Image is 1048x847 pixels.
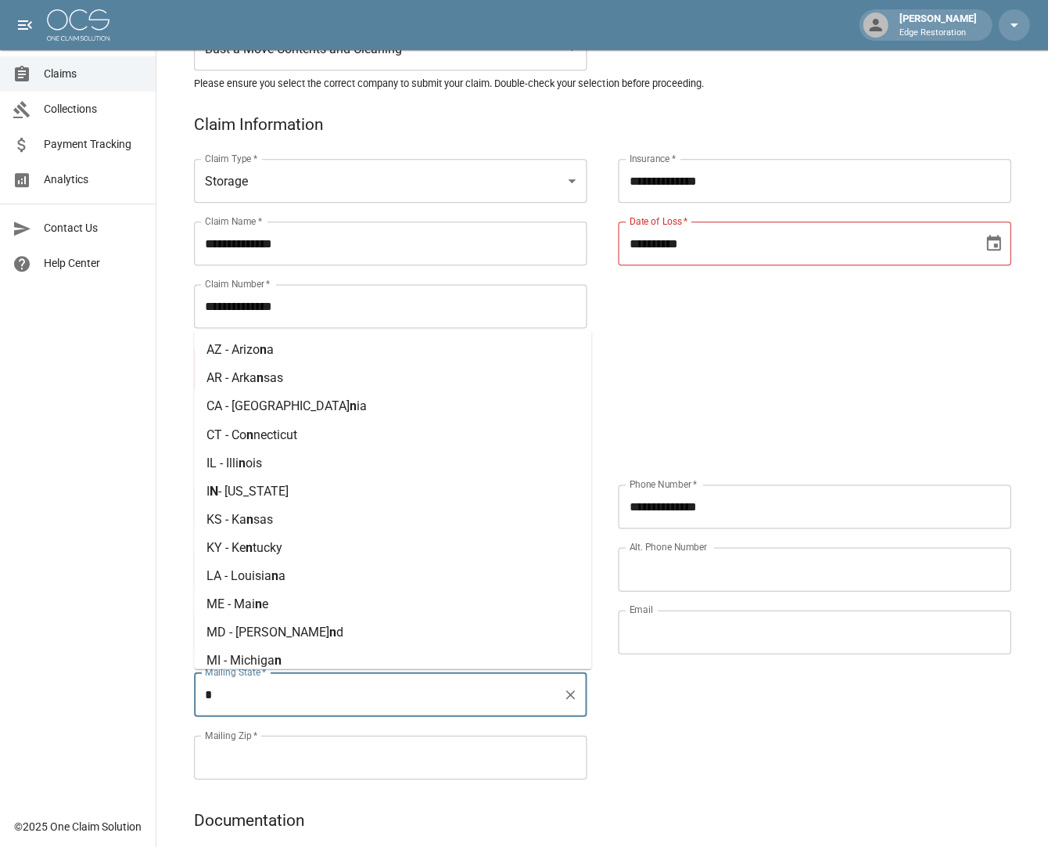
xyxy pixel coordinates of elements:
span: I [206,483,210,498]
span: n [246,539,253,554]
span: Analytics [44,171,143,188]
label: Email [629,603,652,616]
div: Storage [194,159,587,203]
span: Help Center [44,255,143,272]
h5: Please ensure you select the correct company to submit your claim. Double-check your selection be... [194,77,1010,90]
span: n [350,398,357,413]
label: Mailing Zip [205,728,258,741]
button: open drawer [9,9,41,41]
span: e [262,596,268,611]
span: n [255,596,262,611]
span: Payment Tracking [44,136,143,153]
label: Mailing State [205,665,266,679]
span: n [271,568,278,582]
label: Date of Loss [629,214,687,228]
span: KS - Ka [206,511,246,526]
button: Choose date [978,228,1009,259]
span: Collections [44,101,143,117]
div: [PERSON_NAME] [892,11,982,39]
label: Insurance [629,152,675,165]
span: n [260,342,267,357]
span: sas [253,511,273,526]
span: a [278,568,285,582]
label: Alt. Phone Number [629,540,706,553]
span: CT - Co [206,427,246,442]
span: n [329,624,336,639]
span: n [257,370,264,385]
span: ia [357,398,367,413]
span: AR - Arka [206,370,257,385]
span: Contact Us [44,220,143,236]
span: n [275,652,282,667]
p: Edge Restoration [899,27,976,40]
span: necticut [253,427,297,442]
span: IL - Illi [206,455,239,470]
label: Claim Name [205,214,262,228]
span: MI - Michiga [206,652,275,667]
span: a [267,342,274,357]
span: MD - [PERSON_NAME] [206,624,329,639]
span: AZ - Arizo [206,342,260,357]
span: ME - Mai [206,596,255,611]
label: Claim Number [205,277,270,290]
span: LA - Louisia [206,568,271,582]
span: Claims [44,66,143,82]
span: KY - Ke [206,539,246,554]
span: d [336,624,343,639]
img: ocs-logo-white-transparent.png [47,9,109,41]
span: n [239,455,246,470]
span: - [US_STATE] [218,483,289,498]
span: sas [264,370,283,385]
span: ois [246,455,262,470]
button: Clear [559,683,581,705]
span: N [210,483,218,498]
span: tucky [253,539,282,554]
label: Claim Type [205,152,257,165]
span: n [246,511,253,526]
label: Phone Number [629,478,696,491]
span: CA - [GEOGRAPHIC_DATA] [206,398,350,413]
span: n [246,427,253,442]
div: © 2025 One Claim Solution [14,818,142,834]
